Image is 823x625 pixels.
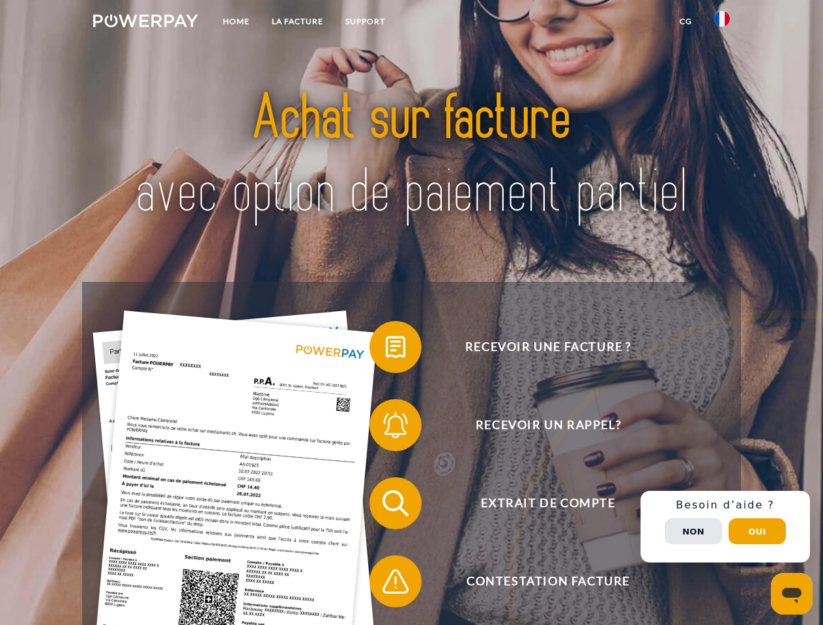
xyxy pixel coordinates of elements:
span: Extrait de compte [388,477,708,529]
button: Recevoir un rappel? [369,399,708,451]
a: Home [212,10,261,33]
button: Contestation Facture [369,555,708,607]
h3: Besoin d’aide ? [648,499,802,512]
img: qb_search.svg [379,487,412,520]
img: qb_warning.svg [379,565,412,598]
span: Recevoir un rappel? [388,399,708,451]
img: logo-powerpay-white.svg [93,14,198,27]
a: Support [334,10,396,33]
a: CG [669,10,703,33]
img: qb_bill.svg [379,331,412,363]
button: Extrait de compte [369,477,708,529]
img: title-powerpay_fr.svg [124,62,699,249]
img: qb_bell.svg [379,409,412,441]
button: Recevoir une facture ? [369,321,708,373]
iframe: Bouton de lancement de la fenêtre de messagerie [771,573,813,615]
span: Recevoir une facture ? [388,321,708,373]
span: Contestation Facture [388,555,708,607]
div: Schnellhilfe [641,491,810,562]
button: Oui [729,518,786,544]
img: fr [714,11,730,27]
a: LA FACTURE [261,10,334,33]
button: Non [665,518,722,544]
